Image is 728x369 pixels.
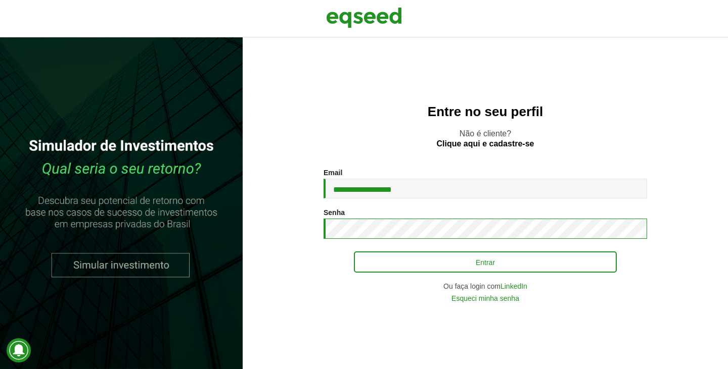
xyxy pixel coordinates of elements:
[263,104,708,119] h2: Entre no seu perfil
[354,251,617,273] button: Entrar
[324,283,647,290] div: Ou faça login com
[451,295,519,302] a: Esqueci minha senha
[324,209,345,216] label: Senha
[437,140,534,148] a: Clique aqui e cadastre-se
[263,129,708,148] p: Não é cliente?
[326,5,402,30] img: EqSeed Logo
[500,283,527,290] a: LinkedIn
[324,169,342,176] label: Email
